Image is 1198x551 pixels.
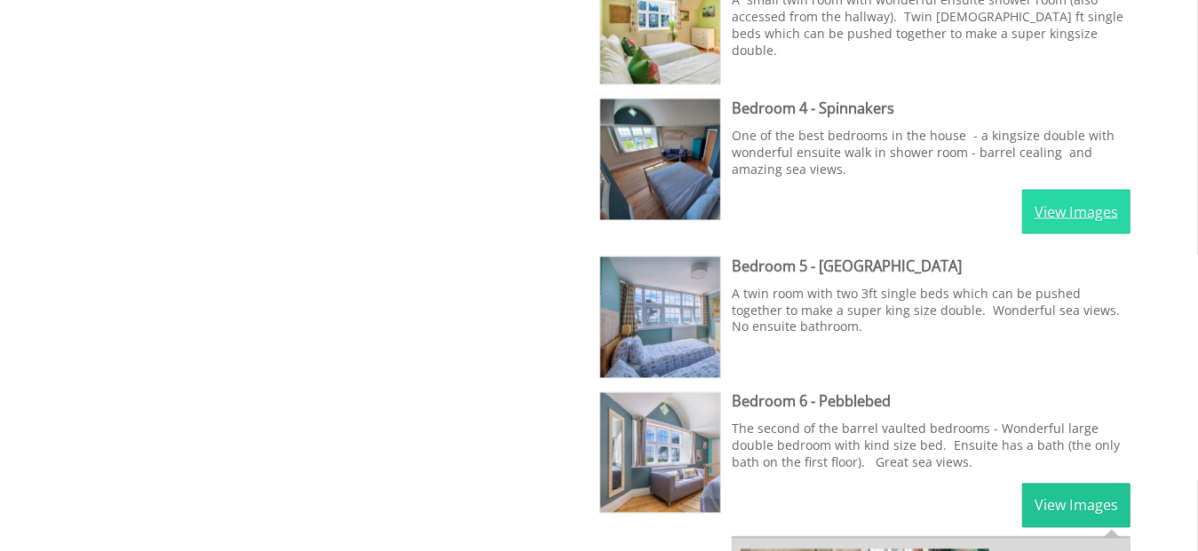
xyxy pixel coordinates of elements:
img: Bedroom 5 - Kings Lake [600,257,721,378]
p: A twin room with two 3ft single beds which can be pushed together to make a super king size doubl... [732,285,1131,335]
h3: Bedroom 6 - Pebblebed [732,392,1131,412]
img: Bedroom 4 - Spinnakers [600,99,721,220]
p: One of the best bedrooms in the house - a kingsize double with wonderful ensuite walk in shower r... [732,127,1131,177]
h3: Bedroom 4 - Spinnakers [732,98,1131,118]
h3: Bedroom 5 - [GEOGRAPHIC_DATA] [732,256,1131,276]
p: The second of the barrel vaulted bedrooms - Wonderful large double bedroom with kind size bed. En... [732,421,1131,471]
a: View Images [1022,190,1131,234]
a: View Images [1022,484,1131,528]
img: Bedroom 6 - Pebblebed [600,393,721,514]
